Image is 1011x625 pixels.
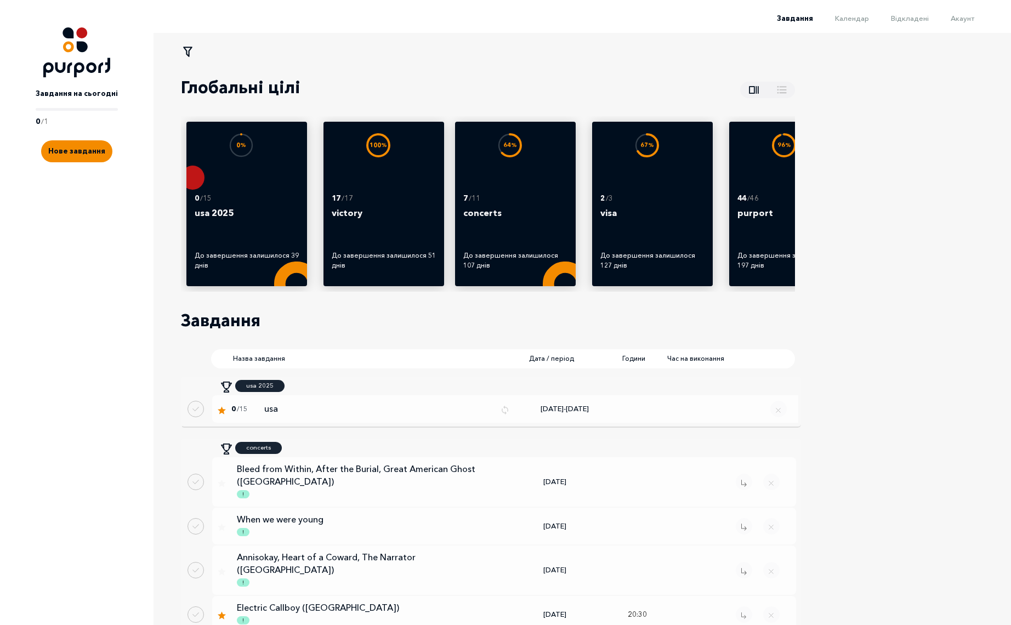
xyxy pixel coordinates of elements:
[813,14,869,22] a: Календар
[242,529,244,536] p: !
[770,401,787,417] button: Remove regular task
[41,127,112,162] a: Create new task
[736,562,752,578] button: Remove task
[332,206,436,234] p: victory
[332,251,436,270] div: До завершення залишилося 51 днів
[737,206,842,234] p: purport
[242,491,244,498] p: !
[500,405,510,415] img: Repeat icon
[606,193,613,204] p: / 3
[929,14,974,22] a: Акаунт
[667,354,724,363] span: Час на виконання
[236,141,246,149] text: 0 %
[188,401,204,417] button: Done regular task
[237,601,484,613] p: Electric Callboy ([GEOGRAPHIC_DATA])
[41,116,44,127] p: /
[463,206,567,234] p: concerts
[195,193,199,204] p: 0
[246,443,271,452] p: concerts
[600,193,605,204] p: 2
[195,206,299,234] p: usa 2025
[777,141,791,149] text: 96 %
[891,14,929,22] span: Відкладені
[622,354,645,363] span: Години
[737,193,746,204] p: 44
[463,130,567,276] a: 64%7 /11concertsДо завершення залишилося 107 днів
[755,14,813,22] a: Завдання
[246,381,274,390] p: usa 2025
[763,474,780,490] button: Close popup
[777,14,813,22] span: Завдання
[503,141,517,149] text: 64 %
[237,513,484,525] p: When we were young
[763,518,780,535] button: Close popup
[237,404,247,414] span: / 15
[226,551,500,589] a: Annisokay, Heart of a Coward, The Narrator ([GEOGRAPHIC_DATA])!
[195,251,299,270] div: До завершення залишилося 39 днів
[763,562,780,578] button: Close popup
[226,463,500,501] a: Bleed from Within, After the Burial, Great American Ghost ([GEOGRAPHIC_DATA])!
[235,442,282,454] a: concerts
[610,609,664,620] div: 20:30
[500,521,610,532] div: [DATE]
[869,14,929,22] a: Відкладені
[181,75,300,100] p: Глобальні цілі
[600,130,705,276] a: 67%2 /3visaДо завершення залишилося 127 днів
[231,404,236,414] span: 0
[500,476,610,487] div: [DATE]
[226,513,500,539] a: When we were young!
[640,141,654,149] text: 67 %
[188,606,204,623] button: Done task
[510,404,620,414] div: [DATE] - [DATE]
[342,193,353,204] p: / 17
[463,251,567,270] div: До завершення залишилося 107 днів
[737,251,842,270] div: До завершення залишилося 197 днів
[235,380,285,392] a: usa 2025
[747,193,759,204] p: / 46
[242,579,244,587] p: !
[242,617,244,624] p: !
[181,308,260,333] p: Завдання
[600,251,705,270] div: До завершення залишилося 127 днів
[195,130,299,276] a: 0%0 /15usa 2025До завершення залишилося 39 днів
[188,562,204,578] button: Done task
[736,518,752,535] button: Remove task
[264,402,492,416] p: usa
[200,193,212,204] p: / 15
[951,14,974,22] span: Акаунт
[233,354,496,363] span: Назва завдання
[237,551,484,576] p: Annisokay, Heart of a Coward, The Narrator ([GEOGRAPHIC_DATA])
[36,88,118,99] p: Завдання на сьогодні
[188,474,204,490] button: Done task
[332,130,436,276] a: 100%17 /17victoryДо завершення залишилося 51 днів
[740,82,795,98] button: Show all goals
[469,193,480,204] p: / 11
[737,130,842,276] a: 96%44 /46purportДо завершення залишилося 197 днів
[500,565,610,576] div: [DATE]
[43,27,110,77] img: Logo icon
[463,193,468,204] p: 7
[600,206,705,234] p: visa
[44,116,48,127] p: 1
[370,141,387,149] text: 100 %
[41,140,112,162] button: Create new task
[259,402,510,416] a: usaRepeat icon
[529,354,584,363] span: Дата / період
[763,606,780,623] button: Close popup
[736,606,752,623] button: Remove task
[188,518,204,535] button: Done task
[36,116,40,127] p: 0
[237,463,484,487] p: Bleed from Within, After the Burial, Great American Ghost ([GEOGRAPHIC_DATA])
[500,609,610,620] div: [DATE]
[48,146,105,155] span: Нове завдання
[835,14,869,22] span: Календар
[36,77,118,127] a: Завдання на сьогодні0/1
[332,193,340,204] p: 17
[736,474,752,490] button: Remove task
